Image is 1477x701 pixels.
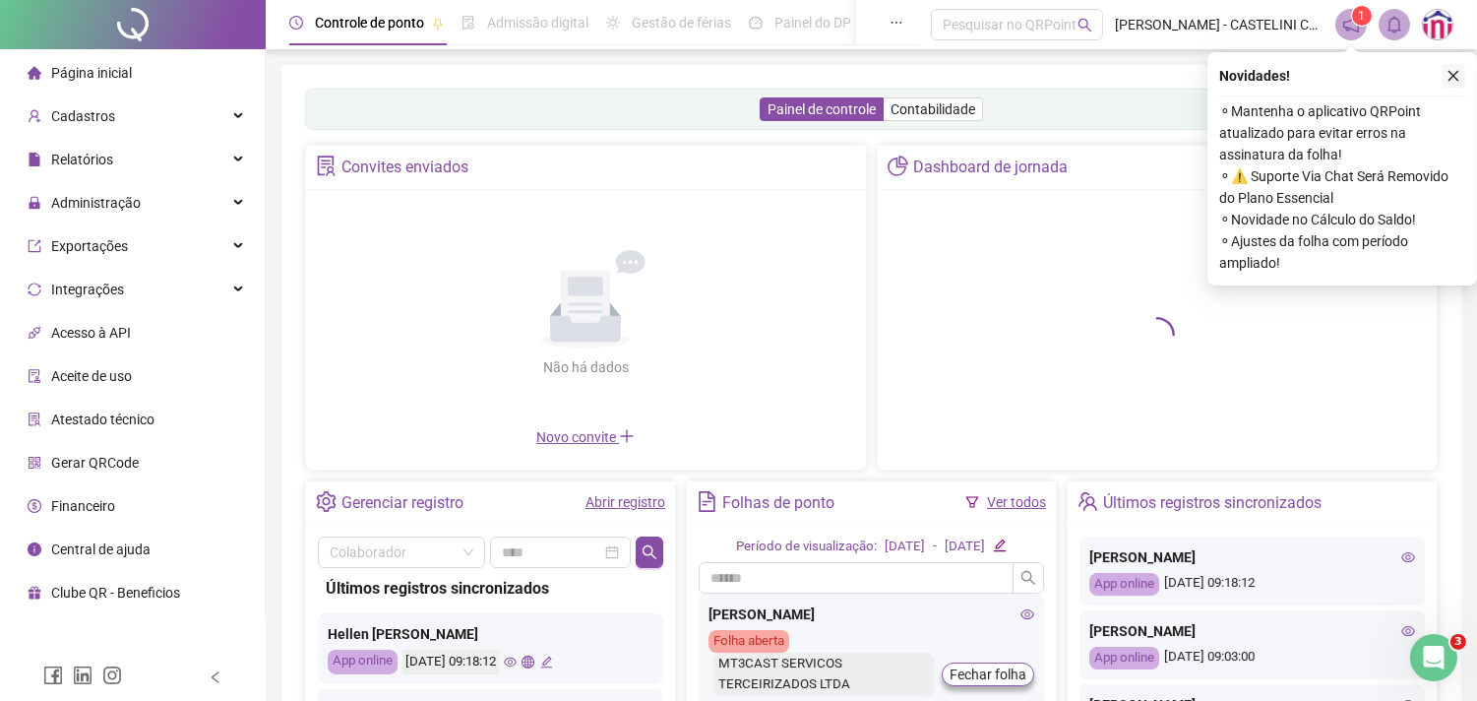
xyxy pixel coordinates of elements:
span: [PERSON_NAME] - CASTELINI COMERCIO DE VESTUARIO LTDA [1115,14,1323,35]
a: Abrir registro [585,494,665,510]
span: left [209,670,222,684]
span: file-done [462,16,475,30]
span: api [28,326,41,340]
span: loading [1139,317,1175,352]
span: lock [28,196,41,210]
span: solution [28,413,41,426]
span: info-circle [28,542,41,556]
span: eye [504,656,517,669]
span: filter [965,495,979,509]
span: bell [1385,16,1403,33]
span: plus [619,428,635,444]
div: App online [1089,573,1159,596]
div: [PERSON_NAME] [708,604,1034,625]
sup: 1 [1352,6,1372,26]
div: Últimos registros sincronizados [326,576,655,601]
div: [PERSON_NAME] [1089,546,1415,568]
span: search [1020,570,1036,586]
span: pushpin [432,18,444,30]
div: Período de visualização: [736,537,877,557]
span: Integrações [51,282,124,297]
span: file [28,153,41,166]
div: Hellen [PERSON_NAME] [328,623,653,645]
span: clock-circle [289,16,303,30]
span: file-text [697,491,717,512]
span: Gerar QRCode [51,455,139,471]
div: [DATE] 09:18:12 [402,650,499,674]
span: Aceite de uso [51,368,132,384]
span: eye [1401,550,1415,564]
span: instagram [102,666,122,685]
a: Ver todos [987,494,1046,510]
div: - [933,537,937,557]
span: Gestão de férias [632,15,731,31]
div: App online [328,650,398,674]
button: Fechar folha [942,663,1034,686]
span: Atestado técnico [51,412,154,427]
span: Acesso à API [51,325,131,341]
span: Contabilidade [891,101,975,117]
span: edit [993,539,1006,551]
span: team [1077,491,1098,512]
img: 74272 [1423,10,1452,39]
span: audit [28,369,41,383]
span: ⚬ ⚠️ Suporte Via Chat Será Removido do Plano Essencial [1219,165,1465,209]
span: eye [1401,624,1415,638]
span: search [642,544,657,560]
span: user-add [28,109,41,123]
div: Folha aberta [708,630,789,653]
span: Administração [51,195,141,211]
span: Central de ajuda [51,542,151,557]
div: Gerenciar registro [341,486,463,520]
span: Financeiro [51,498,115,514]
span: qrcode [28,456,41,470]
span: Admissão digital [487,15,588,31]
span: 3 [1450,634,1466,650]
div: [DATE] [885,537,925,557]
span: dollar [28,499,41,513]
span: export [28,239,41,253]
span: Painel de controle [768,101,876,117]
span: pie-chart [888,156,908,176]
span: notification [1342,16,1360,33]
iframe: Intercom live chat [1410,634,1457,681]
span: setting [316,491,337,512]
span: Fechar folha [950,664,1026,685]
span: sync [28,283,41,296]
div: App online [1089,647,1159,669]
div: [DATE] [945,537,985,557]
span: ⚬ Ajustes da folha com período ampliado! [1219,230,1465,274]
span: Clube QR - Beneficios [51,585,180,601]
div: [DATE] 09:18:12 [1089,573,1415,596]
span: global [522,656,534,669]
div: [DATE] 09:03:00 [1089,647,1415,669]
span: dashboard [749,16,763,30]
div: Convites enviados [341,151,468,184]
span: close [1446,69,1460,83]
span: Novidades ! [1219,65,1290,87]
span: home [28,66,41,80]
span: facebook [43,666,63,685]
span: edit [540,656,553,669]
div: MT3CAST SERVICOS TERCEIRIZADOS LTDA [713,653,934,696]
div: Folhas de ponto [722,486,834,520]
span: gift [28,586,41,600]
div: Últimos registros sincronizados [1103,486,1322,520]
div: Não há dados [495,356,676,378]
span: 1 [1359,9,1366,23]
span: Página inicial [51,65,132,81]
span: Relatórios [51,152,113,167]
div: Dashboard de jornada [913,151,1068,184]
span: Controle de ponto [315,15,424,31]
span: ellipsis [890,16,903,30]
span: linkedin [73,666,92,685]
span: sun [606,16,620,30]
span: Novo convite [536,429,635,445]
span: Exportações [51,238,128,254]
span: solution [316,156,337,176]
span: Painel do DP [774,15,851,31]
span: ⚬ Novidade no Cálculo do Saldo! [1219,209,1465,230]
span: Cadastros [51,108,115,124]
div: [PERSON_NAME] [1089,620,1415,642]
span: eye [1020,607,1034,621]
